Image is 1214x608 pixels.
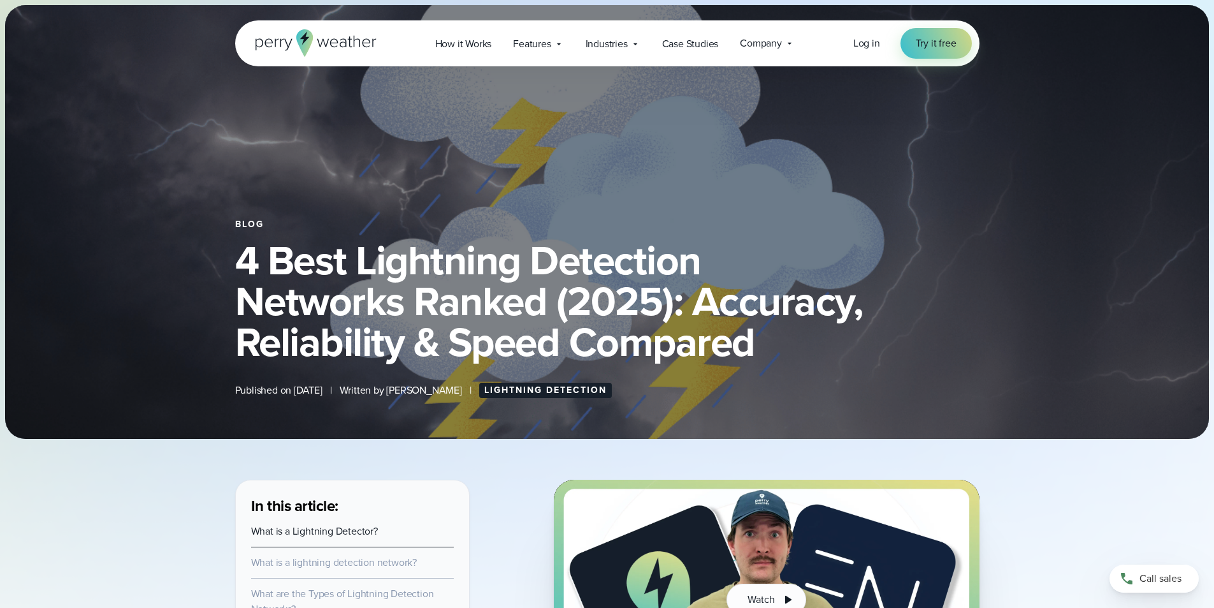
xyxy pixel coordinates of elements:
[435,36,492,52] span: How it Works
[651,31,730,57] a: Case Studies
[748,592,774,607] span: Watch
[340,383,462,398] span: Written by [PERSON_NAME]
[251,524,378,538] a: What is a Lightning Detector?
[251,496,454,516] h3: In this article:
[470,383,472,398] span: |
[853,36,880,51] a: Log in
[662,36,719,52] span: Case Studies
[740,36,782,51] span: Company
[1139,571,1181,586] span: Call sales
[235,240,979,362] h1: 4 Best Lightning Detection Networks Ranked (2025): Accuracy, Reliability & Speed Compared
[479,383,612,398] a: Lightning Detection
[251,555,417,570] a: What is a lightning detection network?
[853,36,880,50] span: Log in
[424,31,503,57] a: How it Works
[1109,565,1199,593] a: Call sales
[235,219,979,230] div: Blog
[586,36,628,52] span: Industries
[235,383,322,398] span: Published on [DATE]
[330,383,332,398] span: |
[900,28,972,59] a: Try it free
[916,36,957,51] span: Try it free
[513,36,551,52] span: Features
